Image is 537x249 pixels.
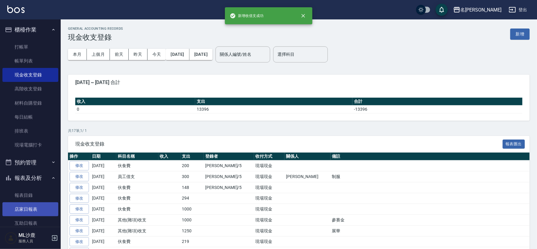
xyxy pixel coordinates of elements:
[331,225,530,236] td: 展華
[68,153,90,160] th: 操作
[110,49,129,60] button: 前天
[116,193,158,204] td: 伙食費
[352,105,522,113] td: -13396
[90,225,116,236] td: [DATE]
[2,155,58,170] button: 預約管理
[204,182,254,193] td: [PERSON_NAME]/5
[181,204,204,215] td: 1000
[116,204,158,215] td: 伙食費
[90,153,116,160] th: 日期
[75,79,522,86] span: [DATE] ~ [DATE] 合計
[352,98,522,106] th: 合計
[195,98,353,106] th: 支出
[2,40,58,54] a: 打帳單
[116,236,158,247] td: 伙食費
[116,182,158,193] td: 伙食費
[75,98,195,106] th: 收入
[90,171,116,182] td: [DATE]
[2,22,58,38] button: 櫃檯作業
[5,232,17,244] img: Person
[90,215,116,226] td: [DATE]
[254,236,285,247] td: 現場現金
[451,4,504,16] button: 名[PERSON_NAME]
[90,236,116,247] td: [DATE]
[158,153,181,160] th: 收入
[254,204,285,215] td: 現場現金
[181,153,204,160] th: 支出
[90,182,116,193] td: [DATE]
[166,49,189,60] button: [DATE]
[116,225,158,236] td: 其他(雜項)收支
[90,204,116,215] td: [DATE]
[70,194,89,203] a: 修改
[503,141,525,146] a: 報表匯出
[2,54,58,68] a: 帳單列表
[68,27,123,31] h2: GENERAL ACCOUNTING RECORDS
[2,68,58,82] a: 現金收支登錄
[181,193,204,204] td: 294
[254,225,285,236] td: 現場現金
[284,171,330,182] td: [PERSON_NAME]
[7,5,25,13] img: Logo
[254,193,285,204] td: 現場現金
[195,105,353,113] td: 13396
[2,170,58,186] button: 報表及分析
[70,172,89,181] a: 修改
[181,171,204,182] td: 300
[2,216,58,230] a: 互助日報表
[68,49,87,60] button: 本月
[2,124,58,138] a: 排班表
[461,6,501,14] div: 名[PERSON_NAME]
[116,160,158,171] td: 伙食費
[75,141,503,147] span: 現金收支登錄
[87,49,110,60] button: 上個月
[2,110,58,124] a: 每日結帳
[254,171,285,182] td: 現場現金
[204,160,254,171] td: [PERSON_NAME]/5
[19,232,49,238] h5: ML沙鹿
[254,160,285,171] td: 現場現金
[148,49,166,60] button: 今天
[181,236,204,247] td: 219
[68,33,123,42] h3: 現金收支登錄
[181,225,204,236] td: 1250
[284,153,330,160] th: 關係人
[75,105,195,113] td: 0
[116,215,158,226] td: 其他(雜項)收支
[2,188,58,202] a: 報表目錄
[129,49,148,60] button: 昨天
[70,215,89,225] a: 修改
[331,171,530,182] td: 制服
[189,49,212,60] button: [DATE]
[116,153,158,160] th: 科目名稱
[70,226,89,236] a: 修改
[254,153,285,160] th: 收付方式
[254,182,285,193] td: 現場現金
[506,4,530,15] button: 登出
[503,140,525,149] button: 報表匯出
[436,4,448,16] button: save
[181,215,204,226] td: 1000
[2,96,58,110] a: 材料自購登錄
[90,160,116,171] td: [DATE]
[2,202,58,216] a: 店家日報表
[181,160,204,171] td: 200
[204,153,254,160] th: 登錄者
[70,183,89,192] a: 修改
[116,171,158,182] td: 員工借支
[331,153,530,160] th: 備註
[70,161,89,170] a: 修改
[90,193,116,204] td: [DATE]
[297,9,310,22] button: close
[70,237,89,247] a: 修改
[510,31,530,37] a: 新增
[230,13,264,19] span: 新增收借支成功
[510,29,530,40] button: 新增
[70,204,89,214] a: 修改
[2,138,58,152] a: 現場電腦打卡
[204,171,254,182] td: [PERSON_NAME]/5
[2,82,58,96] a: 高階收支登錄
[68,128,530,133] p: 共 17 筆, 1 / 1
[254,215,285,226] td: 現場現金
[19,238,49,244] p: 服務人員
